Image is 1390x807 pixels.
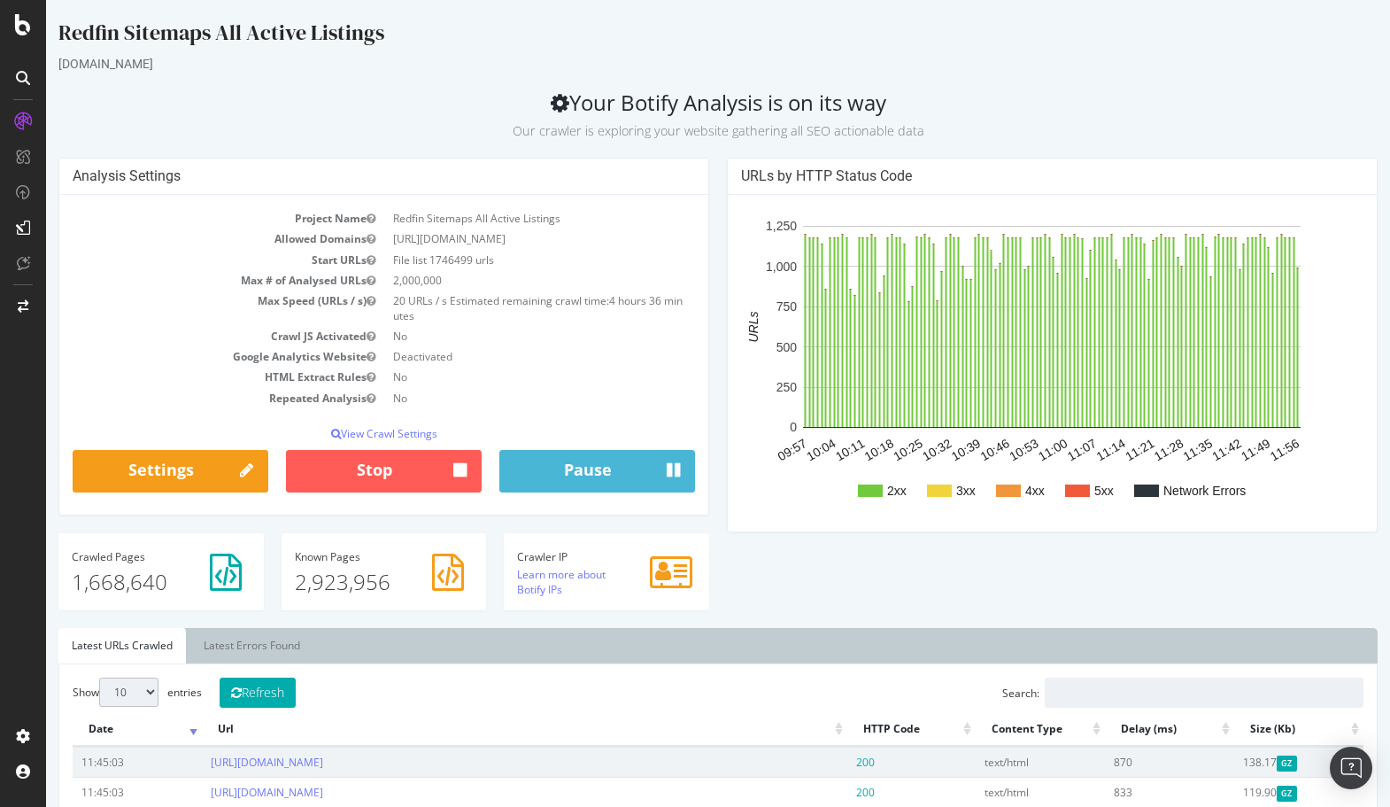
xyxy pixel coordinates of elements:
[27,450,222,493] a: Settings
[930,712,1059,747] th: Content Type: activate to sort column ascending
[1135,436,1170,463] text: 11:35
[1048,484,1068,498] text: 5xx
[1059,712,1188,747] th: Delay (ms): activate to sort column ascending
[999,678,1317,708] input: Search:
[1163,436,1198,463] text: 11:42
[471,551,650,563] h4: Crawler IP
[720,260,751,274] text: 1,000
[695,167,1317,185] h4: URLs by HTTP Status Code
[695,208,1317,518] svg: A chart.
[27,777,156,807] td: 11:45:03
[27,167,649,185] h4: Analysis Settings
[787,436,822,463] text: 10:11
[956,678,1317,708] label: Search:
[1117,484,1200,498] text: Network Errors
[801,712,931,747] th: HTTP Code: activate to sort column ascending
[26,551,205,563] h4: Pages Crawled
[910,484,930,498] text: 3xx
[27,747,156,777] td: 11:45:03
[930,747,1059,777] td: text/html
[874,436,908,463] text: 10:32
[903,436,938,463] text: 10:39
[1059,777,1188,807] td: 833
[240,450,436,493] button: Stop
[27,326,338,346] td: Crawl JS Activated
[930,777,1059,807] td: text/html
[1106,436,1140,463] text: 11:28
[816,436,851,463] text: 10:18
[845,436,879,463] text: 10:25
[347,293,637,323] span: 4 hours 36 minutes
[27,367,338,387] td: HTML Extract Rules
[810,785,829,800] span: 200
[744,421,751,435] text: 0
[338,346,650,367] td: Deactivated
[53,678,112,707] select: Showentries
[338,250,650,270] td: File list 1746499 urls
[338,326,650,346] td: No
[27,229,338,249] td: Allowed Domains
[730,340,752,354] text: 500
[338,291,650,326] td: 20 URLs / s Estimated remaining crawl time:
[467,122,878,139] small: Our crawler is exploring your website gathering all SEO actionable data
[1077,436,1111,463] text: 11:21
[165,755,277,770] a: [URL][DOMAIN_NAME]
[12,628,140,663] a: Latest URLs Crawled
[1193,436,1227,463] text: 11:49
[961,436,995,463] text: 10:53
[12,18,1332,55] div: Redfin Sitemaps All Active Listings
[249,567,428,597] p: 2,923,956
[27,208,338,229] td: Project Name
[1330,747,1372,789] div: Open Intercom Messenger
[338,208,650,229] td: Redfin Sitemaps All Active Listings
[730,299,752,314] text: 750
[249,551,428,563] h4: Pages Known
[1188,777,1317,807] td: 119.90
[810,755,829,770] span: 200
[12,90,1332,140] h2: Your Botify Analysis is on its way
[338,367,650,387] td: No
[156,712,801,747] th: Url: activate to sort column ascending
[1231,786,1251,801] span: Gzipped Content
[144,628,267,663] a: Latest Errors Found
[26,567,205,597] p: 1,668,640
[1047,436,1082,463] text: 11:14
[700,312,714,343] text: URLs
[338,229,650,249] td: [URL][DOMAIN_NAME]
[758,436,792,463] text: 10:04
[979,484,999,498] text: 4xx
[338,388,650,408] td: No
[12,55,1332,73] div: [DOMAIN_NAME]
[27,712,156,747] th: Date: activate to sort column ascending
[1019,436,1054,463] text: 11:07
[720,220,751,234] text: 1,250
[27,346,338,367] td: Google Analytics Website
[338,270,650,291] td: 2,000,000
[174,678,250,708] button: Refresh
[1188,747,1317,777] td: 138.17
[730,380,752,394] text: 250
[1231,756,1251,771] span: Gzipped Content
[471,567,560,597] a: Learn more about Botify IPs
[729,436,763,463] text: 09:57
[165,785,277,800] a: [URL][DOMAIN_NAME]
[1188,712,1317,747] th: Size (Kb): activate to sort column ascending
[27,270,338,291] td: Max # of Analysed URLs
[1222,436,1256,463] text: 11:56
[27,291,338,326] td: Max Speed (URLs / s)
[990,436,1024,463] text: 11:00
[453,450,649,493] button: Pause
[841,484,861,498] text: 2xx
[27,426,649,441] p: View Crawl Settings
[27,250,338,270] td: Start URLs
[27,388,338,408] td: Repeated Analysis
[1059,747,1188,777] td: 870
[932,436,967,463] text: 10:46
[27,678,156,707] label: Show entries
